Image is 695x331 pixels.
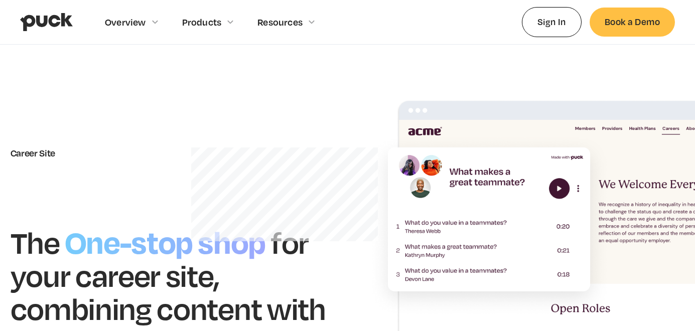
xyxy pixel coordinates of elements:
h1: The [11,223,60,261]
div: Career Site [11,147,328,158]
div: Overview [105,17,146,28]
a: Book a Demo [590,8,675,36]
div: Products [182,17,222,28]
a: Sign In [522,7,582,37]
div: Resources [257,17,303,28]
h1: One-stop shop [60,219,271,262]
